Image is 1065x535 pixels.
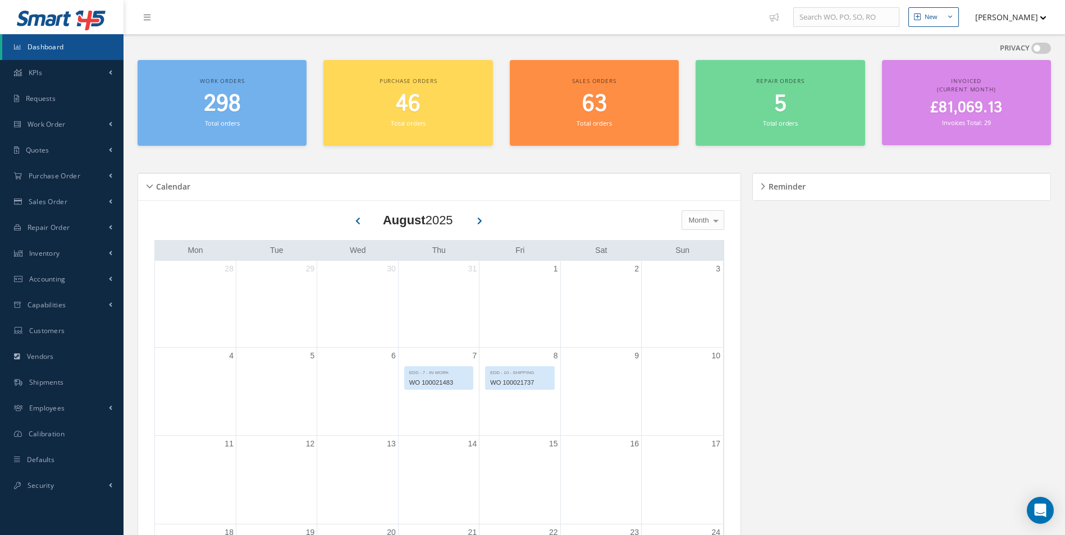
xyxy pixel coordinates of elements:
[304,436,317,452] a: August 12, 2025
[155,261,236,348] td: July 28, 2025
[937,85,996,93] span: (Current Month)
[572,77,616,85] span: Sales orders
[236,261,317,348] td: July 29, 2025
[26,145,49,155] span: Quotes
[547,436,560,452] a: August 15, 2025
[479,436,560,524] td: August 15, 2025
[317,436,398,524] td: August 13, 2025
[466,261,479,277] a: July 31, 2025
[26,94,56,103] span: Requests
[236,347,317,436] td: August 5, 2025
[28,42,64,52] span: Dashboard
[29,326,65,335] span: Customers
[642,436,723,524] td: August 17, 2025
[1027,497,1054,524] div: Open Intercom Messenger
[882,60,1051,145] a: Invoiced (Current Month) £81,069.13 Invoices Total: 29
[27,352,54,361] span: Vendors
[398,436,479,524] td: August 14, 2025
[479,347,560,436] td: August 8, 2025
[204,88,241,120] span: 298
[29,171,80,181] span: Purchase Order
[632,348,641,364] a: August 9, 2025
[29,68,42,77] span: KPIs
[28,119,66,129] span: Work Order
[593,243,609,257] a: Saturday
[642,261,723,348] td: August 3, 2025
[155,436,236,524] td: August 11, 2025
[27,455,54,464] span: Defaults
[632,261,641,277] a: August 2, 2025
[398,347,479,436] td: August 7, 2025
[628,436,641,452] a: August 16, 2025
[222,436,236,452] a: August 11, 2025
[673,243,692,257] a: Sunday
[486,376,554,389] div: WO 100021737
[765,178,806,192] h5: Reminder
[380,77,437,85] span: Purchase orders
[29,274,66,284] span: Accounting
[510,60,679,146] a: Sales orders 63 Total orders
[383,211,453,229] div: 2025
[323,60,492,146] a: Purchase orders 46 Total orders
[479,261,560,348] td: August 1, 2025
[560,347,641,436] td: August 9, 2025
[317,261,398,348] td: July 30, 2025
[29,197,67,206] span: Sales Order
[696,60,865,146] a: Repair orders 5 Total orders
[470,348,479,364] a: August 7, 2025
[29,403,65,413] span: Employees
[582,88,607,120] span: 63
[709,436,723,452] a: August 17, 2025
[486,367,554,376] div: EDD - 10 - SHIPPING
[925,12,938,22] div: New
[560,436,641,524] td: August 16, 2025
[513,243,527,257] a: Friday
[774,88,787,120] span: 5
[185,243,205,257] a: Monday
[551,261,560,277] a: August 1, 2025
[308,348,317,364] a: August 5, 2025
[155,347,236,436] td: August 4, 2025
[405,376,473,389] div: WO 100021483
[763,119,798,127] small: Total orders
[908,7,959,27] button: New
[222,261,236,277] a: July 28, 2025
[236,436,317,524] td: August 12, 2025
[391,119,426,127] small: Total orders
[348,243,368,257] a: Wednesday
[153,178,190,192] h5: Calendar
[205,119,240,127] small: Total orders
[200,77,244,85] span: Work orders
[29,429,65,439] span: Calibration
[396,88,420,120] span: 46
[28,481,54,490] span: Security
[430,243,448,257] a: Thursday
[686,215,709,226] span: Month
[577,119,611,127] small: Total orders
[709,348,723,364] a: August 10, 2025
[28,300,66,310] span: Capabilities
[29,248,60,258] span: Inventory
[385,261,398,277] a: July 30, 2025
[304,261,317,277] a: July 29, 2025
[560,261,641,348] td: August 2, 2025
[29,377,64,387] span: Shipments
[138,60,307,146] a: Work orders 298 Total orders
[756,77,804,85] span: Repair orders
[385,436,398,452] a: August 13, 2025
[405,367,473,376] div: EDD - 7 - IN WORK
[227,348,236,364] a: August 4, 2025
[383,213,426,227] b: August
[466,436,479,452] a: August 14, 2025
[2,34,124,60] a: Dashboard
[714,261,723,277] a: August 3, 2025
[551,348,560,364] a: August 8, 2025
[793,7,899,27] input: Search WO, PO, SO, RO
[317,347,398,436] td: August 6, 2025
[642,347,723,436] td: August 10, 2025
[930,97,1002,119] span: £81,069.13
[28,223,70,232] span: Repair Order
[1000,43,1030,54] label: PRIVACY
[965,6,1046,28] button: [PERSON_NAME]
[951,77,981,85] span: Invoiced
